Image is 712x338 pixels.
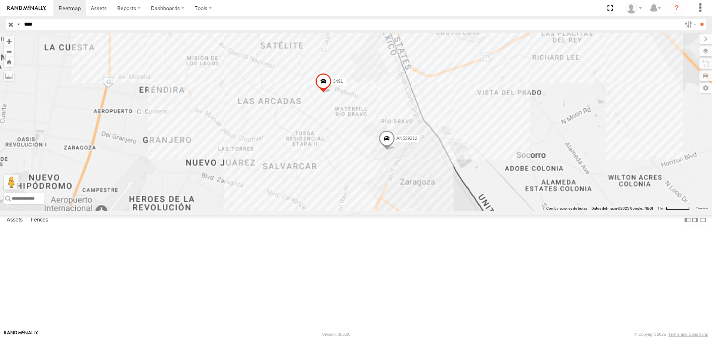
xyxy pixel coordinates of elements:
[333,79,343,84] span: 3491
[682,19,698,30] label: Search Filter Options
[634,332,708,337] div: © Copyright 2025 -
[322,332,350,337] div: Version: 306.00
[4,36,14,46] button: Zoom in
[4,46,14,57] button: Zoom out
[699,215,706,226] label: Hide Summary Table
[657,206,666,210] span: 1 km
[546,206,587,211] button: Combinaciones de teclas
[27,215,52,226] label: Fences
[691,215,699,226] label: Dock Summary Table to the Right
[4,70,14,81] label: Measure
[699,83,712,93] label: Map Settings
[16,19,22,30] label: Search Query
[396,136,418,141] span: AN539212
[4,175,19,190] button: Arrastra al hombrecito al mapa para abrir Street View
[4,57,14,67] button: Zoom Home
[669,332,708,337] a: Terms and Conditions
[671,2,683,14] i: ?
[7,6,46,11] img: rand-logo.svg
[655,206,692,211] button: Escala del mapa: 1 km por 61 píxeles
[3,215,26,226] label: Assets
[684,215,691,226] label: Dock Summary Table to the Left
[696,207,708,210] a: Términos (se abre en una nueva pestaña)
[4,331,38,338] a: Visit our Website
[623,3,645,14] div: MANUEL HERNANDEZ
[591,206,653,210] span: Datos del mapa ©2025 Google, INEGI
